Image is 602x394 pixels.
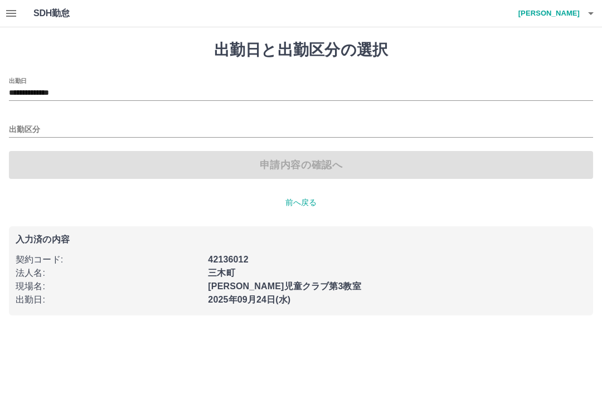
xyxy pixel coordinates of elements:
[208,295,290,304] b: 2025年09月24日(水)
[208,281,361,291] b: [PERSON_NAME]児童クラブ第3教室
[16,280,201,293] p: 現場名 :
[208,268,235,278] b: 三木町
[9,76,27,85] label: 出勤日
[16,266,201,280] p: 法人名 :
[9,41,593,60] h1: 出勤日と出勤区分の選択
[208,255,248,264] b: 42136012
[16,253,201,266] p: 契約コード :
[16,293,201,307] p: 出勤日 :
[16,235,586,244] p: 入力済の内容
[9,197,593,208] p: 前へ戻る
